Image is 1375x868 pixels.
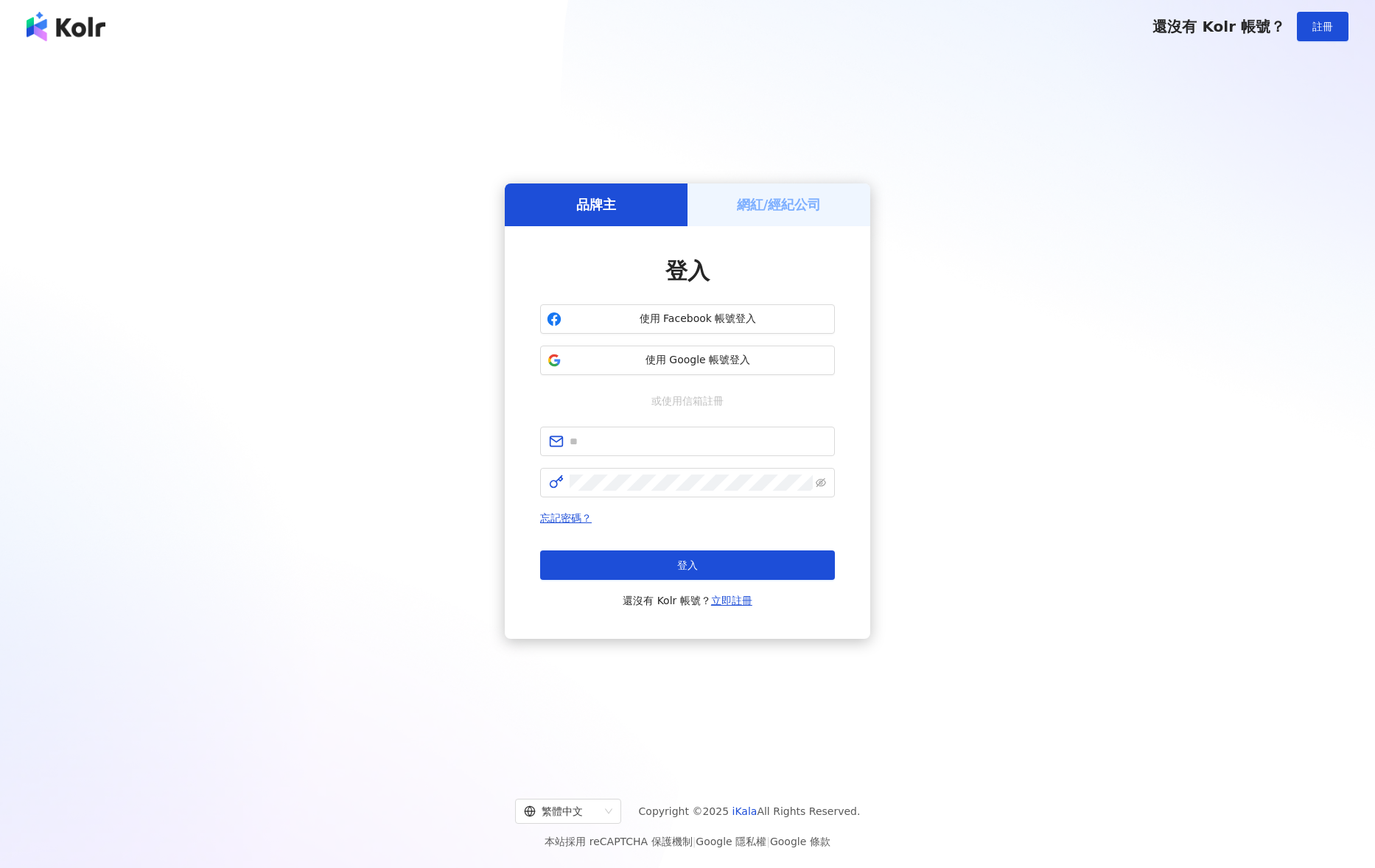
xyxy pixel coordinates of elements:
span: 登入 [665,258,710,284]
a: iKala [732,805,758,817]
span: 還沒有 Kolr 帳號？ [623,592,752,609]
button: 使用 Facebook 帳號登入 [540,304,835,334]
img: logo [27,12,105,41]
span: 本站採用 reCAPTCHA 保護機制 [545,833,830,850]
span: eye-invisible [816,477,826,488]
span: 登入 [677,559,698,571]
span: 註冊 [1312,21,1333,32]
h5: 網紅/經紀公司 [737,195,822,214]
button: 使用 Google 帳號登入 [540,346,835,375]
span: 還沒有 Kolr 帳號？ [1152,18,1285,35]
a: 忘記密碼？ [540,512,592,524]
a: 立即註冊 [711,595,752,606]
span: 或使用信箱註冊 [641,393,734,409]
span: Copyright © 2025 All Rights Reserved. [639,802,861,820]
button: 登入 [540,550,835,580]
a: Google 隱私權 [696,836,766,847]
a: Google 條款 [770,836,830,847]
div: 繁體中文 [524,799,599,823]
span: | [693,836,696,847]
span: 使用 Facebook 帳號登入 [567,312,828,326]
button: 註冊 [1297,12,1348,41]
h5: 品牌主 [576,195,616,214]
span: | [766,836,770,847]
span: 使用 Google 帳號登入 [567,353,828,368]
